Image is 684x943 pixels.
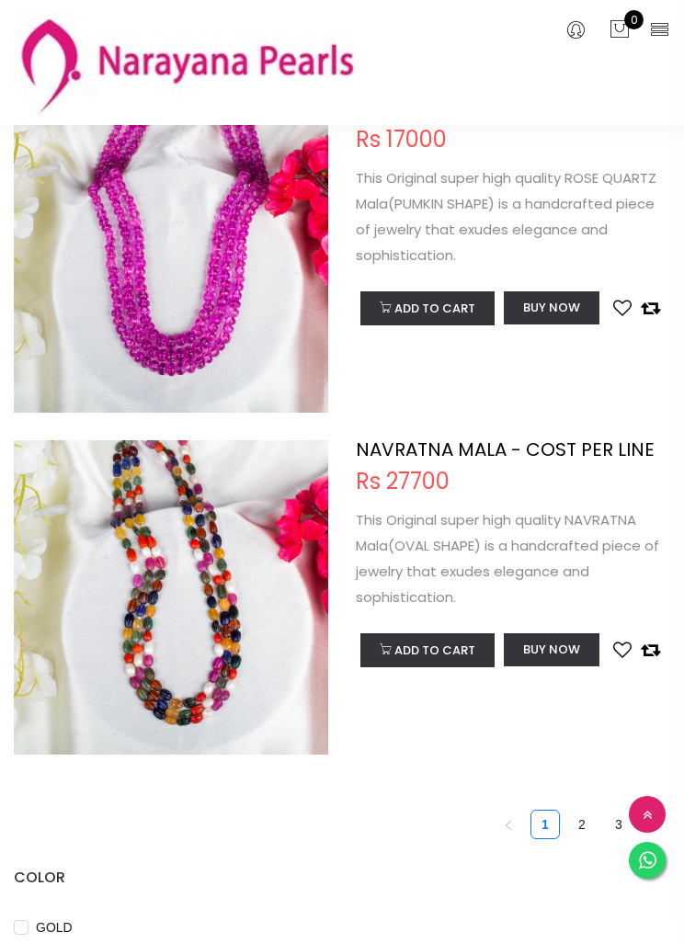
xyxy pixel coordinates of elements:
[504,633,599,666] button: Buy Now
[356,129,447,151] span: Rs 17000
[356,471,450,493] span: Rs 27700
[530,810,560,839] li: 1
[641,639,660,661] button: Add to compare
[531,811,559,838] a: 1
[624,10,644,29] span: 0
[605,811,633,838] a: 3
[14,867,670,889] h4: COLOR
[604,810,633,839] li: 3
[494,810,523,839] li: Previous Page
[613,639,632,661] button: Add to wishlist
[360,291,495,325] button: Add to cart
[504,291,599,324] button: Buy Now
[494,810,523,839] button: left
[28,917,80,937] span: GOLD
[503,820,514,831] span: left
[609,18,631,42] button: 0
[641,297,660,319] button: Add to compare
[356,165,670,268] p: This Original super high quality ROSE QUARTZ Mala(PUMKIN SHAPE) is a handcrafted piece of jewelry...
[567,810,597,839] li: 2
[360,633,495,667] button: Add to cart
[613,297,632,319] button: Add to wishlist
[568,811,596,838] a: 2
[356,507,670,610] p: This Original super high quality NAVRATNA Mala(OVAL SHAPE) is a handcrafted piece of jewelry that...
[356,437,655,462] a: NAVRATNA MALA - COST PER LINE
